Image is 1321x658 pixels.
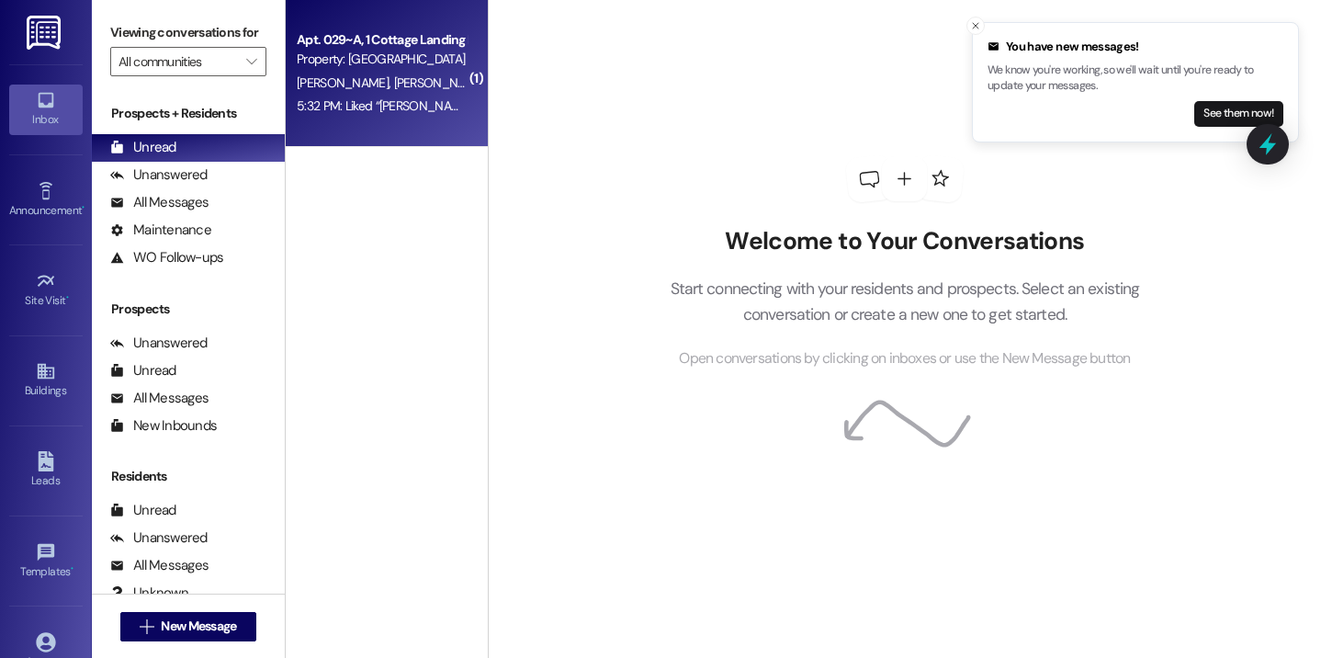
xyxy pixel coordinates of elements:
[110,248,223,267] div: WO Follow-ups
[92,104,285,123] div: Prospects + Residents
[988,62,1283,95] p: We know you're working, so we'll wait until you're ready to update your messages.
[110,18,266,47] label: Viewing conversations for
[110,165,208,185] div: Unanswered
[297,74,394,91] span: [PERSON_NAME]
[110,584,188,603] div: Unknown
[9,266,83,315] a: Site Visit •
[27,16,64,50] img: ResiDesk Logo
[988,38,1283,56] div: You have new messages!
[140,619,153,634] i: 
[297,97,875,114] div: 5:32 PM: Liked “[PERSON_NAME] (Cottage Landing [GEOGRAPHIC_DATA]): He just called will be here sh...
[679,347,1130,370] span: Open conversations by clicking on inboxes or use the New Message button
[9,537,83,586] a: Templates •
[66,291,69,304] span: •
[966,17,985,35] button: Close toast
[110,221,211,240] div: Maintenance
[246,54,256,69] i: 
[642,276,1168,328] p: Start connecting with your residents and prospects. Select an existing conversation or create a n...
[92,300,285,319] div: Prospects
[297,30,467,50] div: Apt. 029~A, 1 Cottage Landing Properties LLC
[161,617,236,636] span: New Message
[110,334,208,353] div: Unanswered
[120,612,256,641] button: New Message
[110,528,208,548] div: Unanswered
[110,193,209,212] div: All Messages
[110,138,176,157] div: Unread
[71,562,73,575] span: •
[110,389,209,408] div: All Messages
[92,467,285,486] div: Residents
[297,50,467,69] div: Property: [GEOGRAPHIC_DATA] [GEOGRAPHIC_DATA]
[110,416,217,436] div: New Inbounds
[642,227,1168,256] h2: Welcome to Your Conversations
[9,356,83,405] a: Buildings
[1194,101,1283,127] button: See them now!
[9,446,83,495] a: Leads
[393,74,491,91] span: [PERSON_NAME]
[82,201,85,214] span: •
[110,556,209,575] div: All Messages
[9,85,83,134] a: Inbox
[119,47,237,76] input: All communities
[110,501,176,520] div: Unread
[110,361,176,380] div: Unread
